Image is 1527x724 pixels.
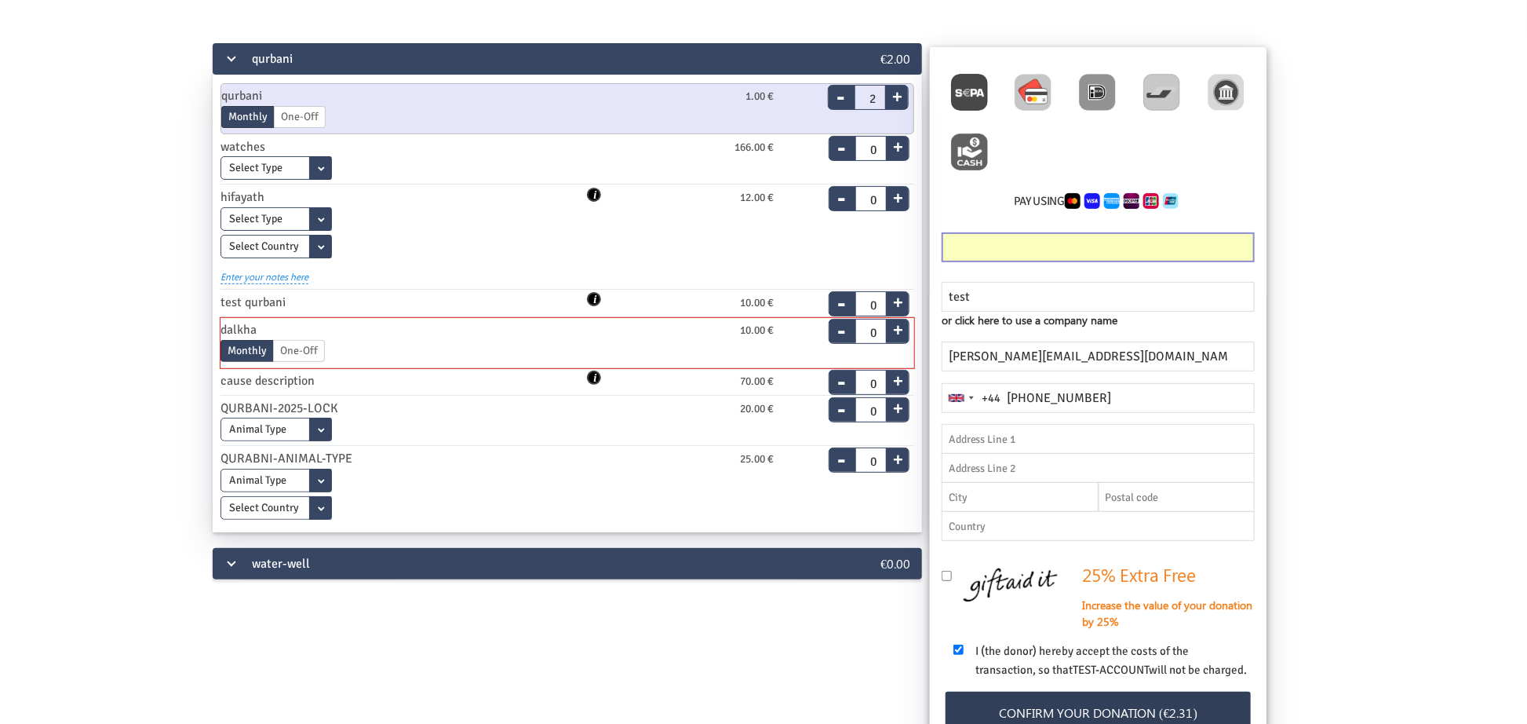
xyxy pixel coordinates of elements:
div: dalkha [217,320,595,340]
button: + [885,395,909,417]
span: 166.00 € [734,139,774,156]
button: + [885,446,909,468]
button: + [885,133,909,155]
span: €2.00 [880,50,910,67]
button: - [822,309,845,331]
button: vvvv vvvv vvvv [587,188,601,202]
img: CardCollection3.png [1084,193,1100,209]
a: Enter your notes here [220,262,308,284]
input: Address Line 1 [942,424,1255,454]
div: qurbani [213,43,822,75]
input: 7400 123456 * [942,383,1255,413]
span: 20.00 € [740,400,774,418]
img: Bancontact [1143,74,1180,111]
h2: 25% Extra Free [1083,561,1255,588]
div: qurbani [217,86,595,106]
input: City [942,482,1099,512]
input: Name * [942,282,1255,312]
span: or click here to use a company name [942,312,1117,329]
span: I (the donor) hereby accept the costs of the transaction, so that will not be charged. [975,644,1247,677]
div: hifayath [217,188,595,207]
button: - [822,126,845,148]
div: watches [217,137,595,157]
button: - [822,438,845,460]
img: Sepa [951,74,988,111]
img: CardCollection2.png [1065,193,1081,209]
button: Qurbani is the Eid sacrifice of an animal, with meat shared among family, friends, and the poor. [587,371,601,385]
label: One-Off [274,106,326,128]
label: One-Off [273,340,325,362]
div: QURABNI-ANIMAL-TYPE [217,449,595,469]
button: + [885,367,909,389]
img: CardCollection7.png [1163,193,1179,209]
button: + [885,316,909,338]
span: 1.00 € [745,88,774,105]
label: Monthly [220,340,274,362]
label: Monthly [221,106,275,128]
img: CardCollection4.png [1104,193,1120,209]
div: QURBANI-2025-LOCK [217,399,595,419]
img: Ideal [1079,74,1116,111]
div: +44 [982,389,1000,408]
button: + [885,185,909,207]
button: - [822,388,845,410]
span: €0.00 [880,555,910,572]
img: Cash [951,133,988,170]
input: Postal code [1099,482,1255,512]
div: test qurbani [217,293,595,313]
button: + [884,83,908,105]
strong: Increase the value of your donation by 25% [1083,598,1253,630]
span: 10.00 € [740,294,774,312]
input: Address Line 2 [942,453,1255,483]
h6: Pay using [946,192,1251,217]
span: 25.00 € [740,451,774,468]
span: 12.00 € [740,189,774,207]
button: descriptuikojibb [587,292,601,306]
button: - [822,360,845,382]
img: CardCollection6.png [1143,193,1159,209]
span: TEST-ACCOUNT [1073,663,1149,677]
img: Gift Aid [964,568,1058,602]
img: CardCollection [1015,74,1051,111]
img: CardCollection5.png [1124,193,1139,209]
button: - [822,282,845,304]
button: + [885,289,909,311]
div: water-well [213,548,822,580]
button: - [821,75,844,97]
input: Country [942,511,1255,541]
div: cause description [217,371,595,391]
button: Selected country [942,384,1000,412]
input: Enter Your Email * [942,342,1255,371]
span: 10.00 € [740,322,774,339]
span: 70.00 € [740,373,774,390]
iframe: Secure card payment input frame [946,233,1250,263]
img: BankTransfer [1208,74,1245,111]
button: - [822,177,845,199]
input: Gift Aid [942,571,952,581]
